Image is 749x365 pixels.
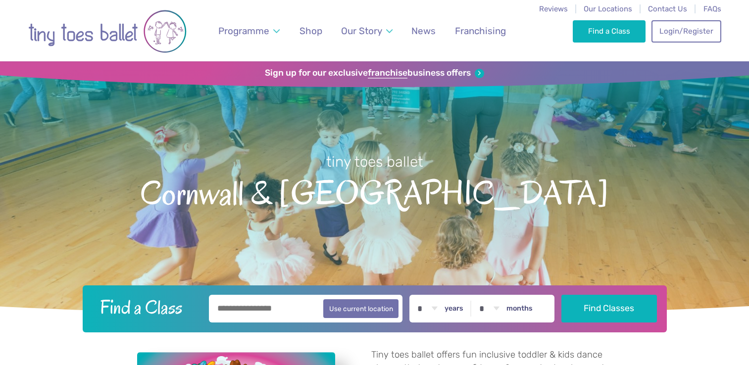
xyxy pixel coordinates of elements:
[445,304,463,313] label: years
[584,4,632,13] a: Our Locations
[336,19,397,43] a: Our Story
[450,19,510,43] a: Franchising
[28,6,187,56] img: tiny toes ballet
[218,25,269,37] span: Programme
[265,68,484,79] a: Sign up for our exclusivefranchisebusiness offers
[539,4,568,13] a: Reviews
[455,25,506,37] span: Franchising
[573,20,646,42] a: Find a Class
[368,68,407,79] strong: franchise
[295,19,327,43] a: Shop
[341,25,382,37] span: Our Story
[323,299,399,318] button: Use current location
[17,172,732,212] span: Cornwall & [GEOGRAPHIC_DATA]
[651,20,721,42] a: Login/Register
[92,295,202,319] h2: Find a Class
[506,304,533,313] label: months
[326,153,423,170] small: tiny toes ballet
[561,295,657,322] button: Find Classes
[411,25,436,37] span: News
[300,25,322,37] span: Shop
[407,19,441,43] a: News
[213,19,284,43] a: Programme
[648,4,687,13] a: Contact Us
[703,4,721,13] a: FAQs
